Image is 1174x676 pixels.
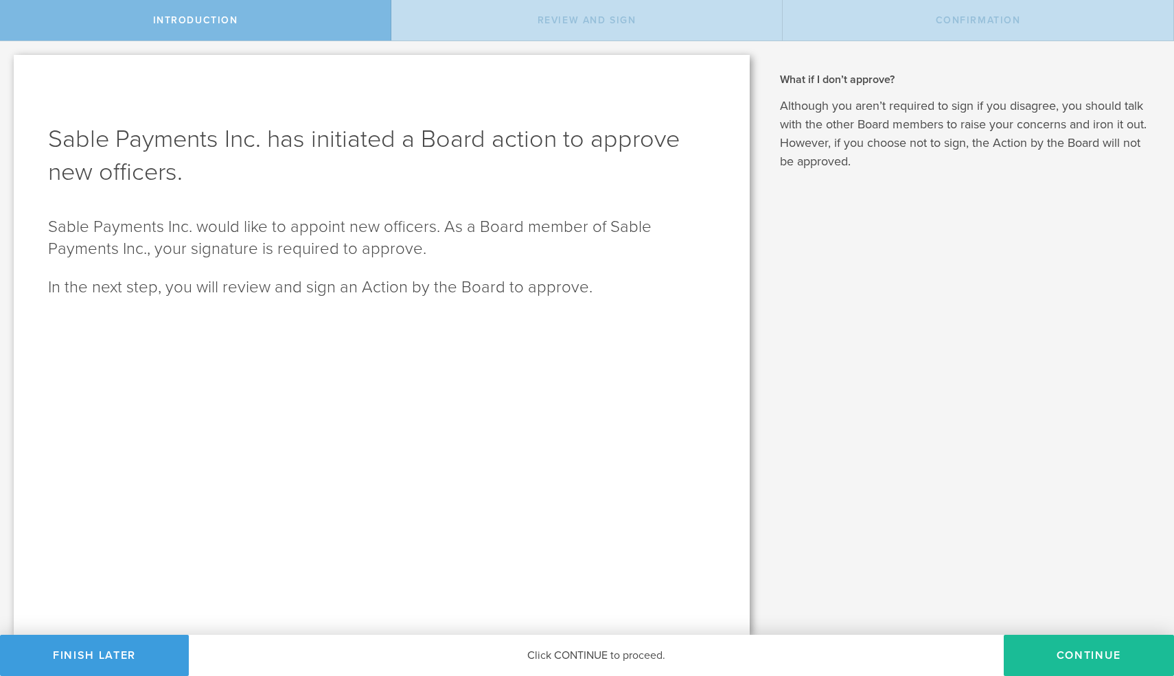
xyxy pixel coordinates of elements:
[780,97,1154,171] p: Although you aren’t required to sign if you disagree, you should talk with the other Board member...
[153,14,238,26] span: Introduction
[48,277,715,299] p: In the next step, you will review and sign an Action by the Board to approve.
[936,14,1021,26] span: Confirmation
[780,72,1154,87] h2: What if I don’t approve?
[48,216,715,260] p: Sable Payments Inc. would like to appoint new officers. As a Board member of Sable Payments Inc.,...
[1004,635,1174,676] button: Continue
[48,123,715,189] h1: Sable Payments Inc. has initiated a Board action to approve new officers.
[189,635,1004,676] div: Click CONTINUE to proceed.
[538,14,636,26] span: Review and Sign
